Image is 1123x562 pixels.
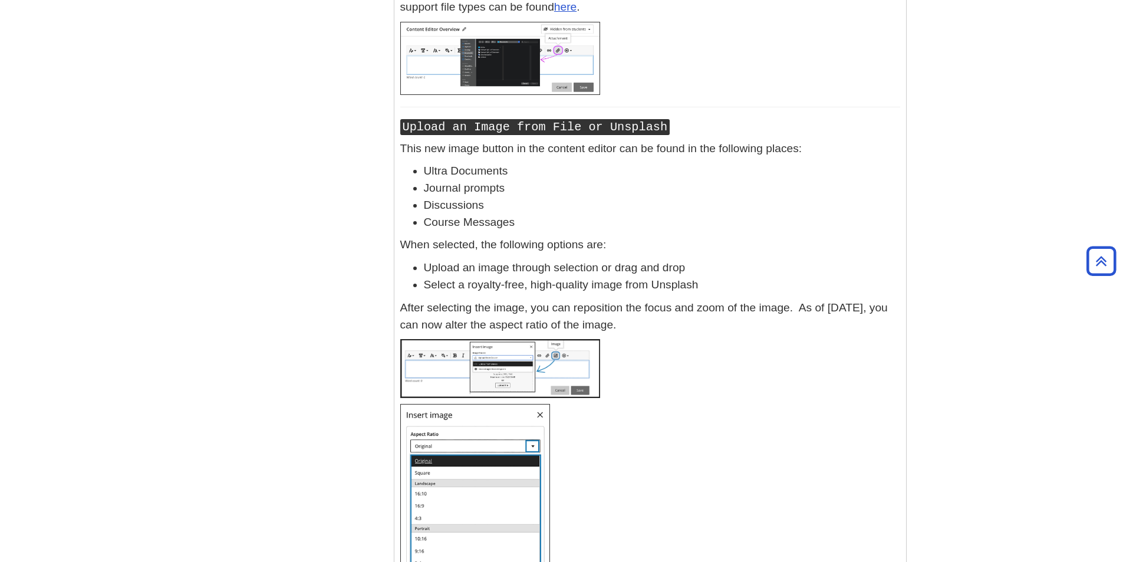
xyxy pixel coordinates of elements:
a: here [554,1,577,13]
img: Insert image from source [400,339,600,398]
li: Upload an image through selection or drag and drop [424,259,900,277]
li: Course Messages [424,214,900,231]
img: Insert Image from files [400,22,600,96]
p: This new image button in the content editor can be found in the following places: [400,140,900,157]
li: Select a royalty-free, high-quality image from Unsplash [424,277,900,294]
p: After selecting the image, you can reposition the focus and zoom of the image. As of [DATE], you ... [400,300,900,334]
li: Discussions [424,197,900,214]
p: When selected, the following options are: [400,236,900,254]
li: Journal prompts [424,180,900,197]
kbd: Upload an Image from File or Unsplash [400,119,670,135]
li: Ultra Documents [424,163,900,180]
a: Back to Top [1082,253,1120,269]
